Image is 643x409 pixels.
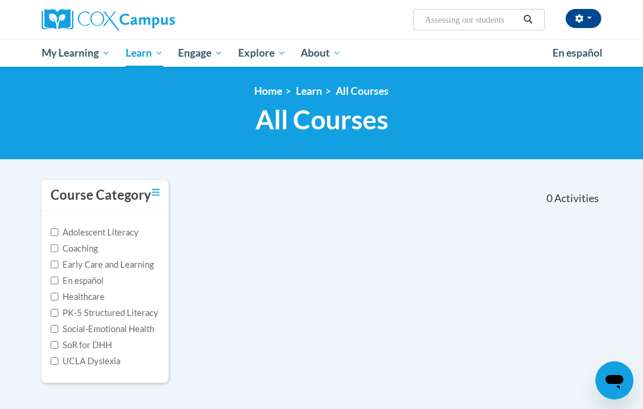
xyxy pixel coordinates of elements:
input: Checkbox for Options [51,293,58,300]
label: Coaching [51,242,98,255]
span: En español [553,47,603,59]
span: About [301,46,341,60]
button: Search [519,13,537,27]
label: SoR for DHH [51,339,112,352]
a: En español [545,41,610,66]
a: Engage [170,39,230,67]
input: Checkbox for Options [51,341,58,349]
span: All Courses [255,104,388,135]
iframe: Button to launch messaging window [595,361,633,399]
a: Cox Campus [42,9,216,30]
span: Learn [126,46,163,60]
a: Learn [296,85,322,97]
span: My Learning [42,46,110,60]
span: Engage [178,46,223,60]
label: PK-5 Structured Literacy [51,306,158,320]
input: Checkbox for Options [51,277,58,284]
span: 0 [547,192,553,205]
a: My Learning [34,39,118,67]
input: Checkbox for Options [51,244,58,252]
button: Account Settings [566,9,601,28]
a: About [294,39,349,67]
label: Adolescent Literacy [51,226,139,239]
a: Toggle collapse [152,186,160,199]
label: Early Care and Learning [51,258,154,271]
span: Activities [554,192,599,205]
div: Main menu [33,39,610,67]
a: Explore [230,39,294,67]
a: Learn [118,39,171,67]
input: Checkbox for Options [51,309,58,317]
input: Checkbox for Options [51,325,58,333]
label: Healthcare [51,290,105,303]
input: Checkbox for Options [51,228,58,236]
a: Home [254,85,282,97]
label: Social-Emotional Health [51,323,154,336]
label: En español [51,274,104,287]
input: Checkbox for Options [51,357,58,365]
input: Search Courses [424,13,519,27]
img: Cox Campus [42,9,175,30]
h3: Course Category [51,186,151,204]
span: Explore [238,46,286,60]
label: UCLA Dyslexia [51,355,120,368]
input: Checkbox for Options [51,261,58,268]
a: All Courses [336,85,389,97]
